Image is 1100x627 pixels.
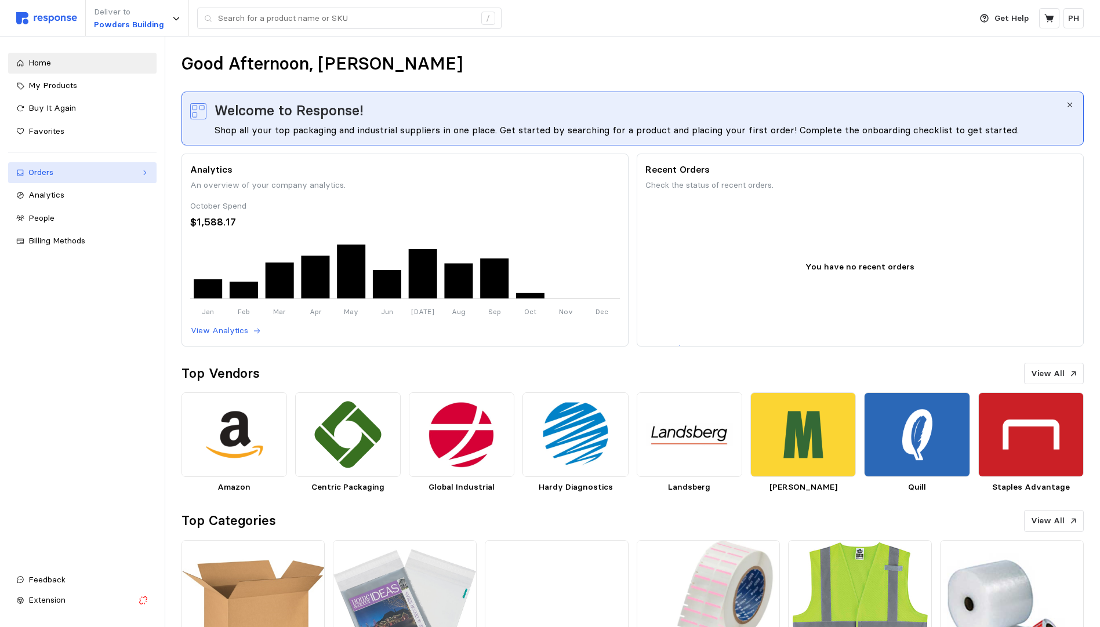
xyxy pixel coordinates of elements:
[481,12,495,25] div: /
[295,392,401,477] img: b57ebca9-4645-4b82-9362-c975cc40820f.png
[28,80,77,90] span: My Products
[8,231,157,251] a: Billing Methods
[190,162,620,177] p: Analytics
[452,307,466,315] tspan: Aug
[1068,12,1079,25] p: PH
[645,342,706,356] button: View Orders
[637,481,742,494] p: Landsberg
[28,103,76,113] span: Buy It Again
[191,325,248,337] p: View Analytics
[645,162,1075,177] p: Recent Orders
[181,481,287,494] p: Amazon
[864,392,970,477] img: bfee157a-10f7-4112-a573-b61f8e2e3b38.png
[524,307,536,315] tspan: Oct
[646,342,692,355] p: View Orders
[28,213,55,223] span: People
[522,481,628,494] p: Hardy Diagnostics
[16,12,77,24] img: svg%3e
[202,307,214,315] tspan: Jan
[1031,367,1065,380] p: View All
[181,53,463,75] h1: Good Afternoon, [PERSON_NAME]
[488,307,500,315] tspan: Sep
[190,324,262,338] button: View Analytics
[8,590,157,611] button: Extension
[215,123,1065,137] div: Shop all your top packaging and industrial suppliers in one place. Get started by searching for a...
[94,19,164,31] p: Powders Building
[750,481,856,494] p: [PERSON_NAME]
[28,57,51,68] span: Home
[28,235,85,246] span: Billing Methods
[596,307,608,315] tspan: Dec
[8,121,157,142] a: Favorites
[381,307,393,315] tspan: Jun
[295,481,401,494] p: Centric Packaging
[645,179,1075,192] p: Check the status of recent orders.
[1063,8,1084,28] button: PH
[1031,515,1065,527] p: View All
[978,481,1084,494] p: Staples Advantage
[409,481,514,494] p: Global Industrial
[522,392,628,477] img: 4fb1f975-dd51-453c-b64f-21541b49956d.png
[181,512,276,530] h2: Top Categories
[190,214,620,230] div: $1,588.17
[28,166,136,179] div: Orders
[8,185,157,206] a: Analytics
[238,307,250,315] tspan: Feb
[28,189,64,200] span: Analytics
[411,307,434,315] tspan: [DATE]
[215,100,364,121] span: Welcome to Response!
[309,307,321,315] tspan: Apr
[28,595,66,605] span: Extension
[94,6,164,19] p: Deliver to
[750,392,856,477] img: 28d3e18e-6544-46cd-9dd4-0f3bdfdd001e.png
[344,307,358,315] tspan: May
[190,103,206,119] img: svg%3e
[28,574,66,585] span: Feedback
[8,98,157,119] a: Buy It Again
[8,53,157,74] a: Home
[978,392,1084,477] img: 63258c51-adb8-4b2a-9b0d-7eba9747dc41.png
[805,261,914,274] p: You have no recent orders
[559,307,573,315] tspan: Nov
[409,392,514,477] img: 771c76c0-1592-4d67-9e09-d6ea890d945b.png
[181,392,287,477] img: d7805571-9dbc-467d-9567-a24a98a66352.png
[8,75,157,96] a: My Products
[637,392,742,477] img: 7d13bdb8-9cc8-4315-963f-af194109c12d.png
[28,126,64,136] span: Favorites
[1024,510,1084,532] button: View All
[273,307,286,315] tspan: Mar
[1024,363,1084,385] button: View All
[218,8,475,29] input: Search for a product name or SKU
[190,200,620,213] div: October Spend
[8,208,157,229] a: People
[864,481,970,494] p: Quill
[994,12,1029,25] p: Get Help
[8,162,157,183] a: Orders
[181,364,260,382] h2: Top Vendors
[973,8,1036,30] button: Get Help
[190,179,620,192] p: An overview of your company analytics.
[8,570,157,590] button: Feedback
